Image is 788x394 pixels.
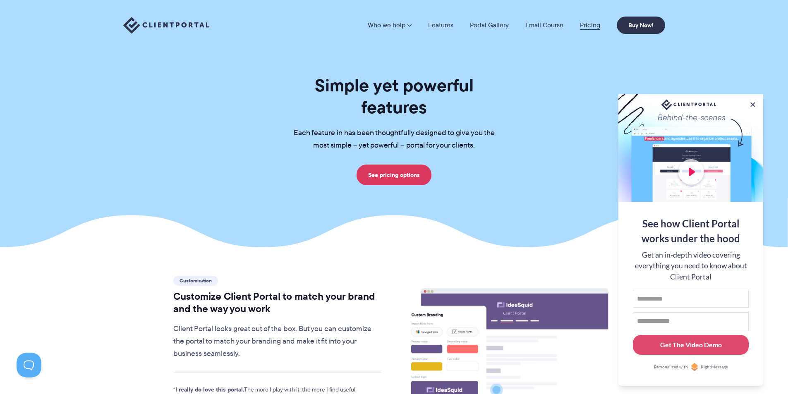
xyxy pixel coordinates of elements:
[633,250,749,282] div: Get an in-depth video covering everything you need to know about Client Portal
[701,364,728,370] span: RightMessage
[173,276,218,286] span: Customization
[280,127,508,152] p: Each feature in has been thoughtfully designed to give you the most simple – yet powerful – porta...
[525,22,563,29] a: Email Course
[580,22,600,29] a: Pricing
[633,363,749,371] a: Personalized withRightMessage
[428,22,453,29] a: Features
[173,323,382,360] p: Client Portal looks great out of the box. But you can customize the portal to match your branding...
[17,353,41,377] iframe: Toggle Customer Support
[173,290,382,315] h2: Customize Client Portal to match your brand and the way you work
[280,74,508,118] h1: Simple yet powerful features
[175,385,244,394] strong: I really do love this portal.
[633,216,749,246] div: See how Client Portal works under the hood
[660,340,722,350] div: Get The Video Demo
[368,22,412,29] a: Who we help
[470,22,509,29] a: Portal Gallery
[357,165,431,185] a: See pricing options
[617,17,665,34] a: Buy Now!
[654,364,688,370] span: Personalized with
[690,363,699,371] img: Personalized with RightMessage
[633,335,749,355] button: Get The Video Demo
